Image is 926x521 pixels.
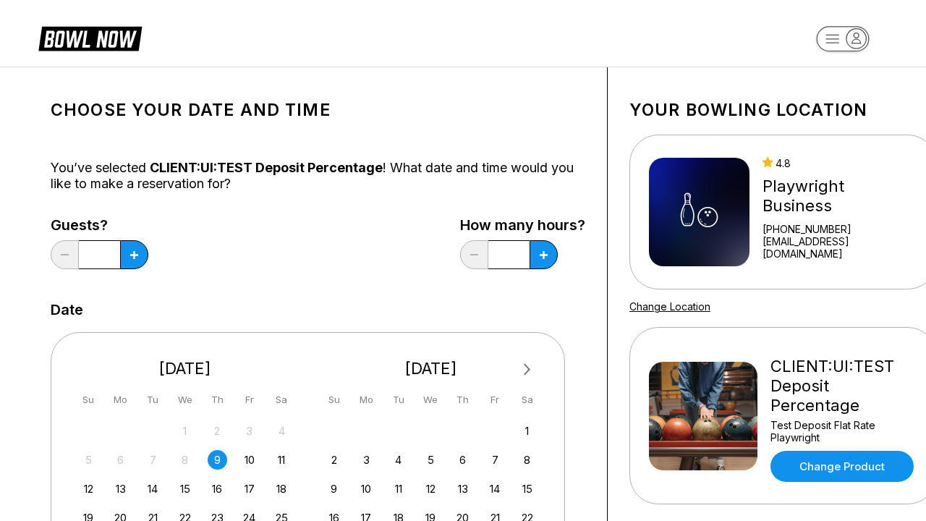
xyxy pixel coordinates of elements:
div: Choose Tuesday, November 11th, 2025 [388,479,408,499]
div: Choose Thursday, November 6th, 2025 [453,450,472,470]
div: Not available Tuesday, October 7th, 2025 [143,450,163,470]
div: Test Deposit Flat Rate Playwright [770,419,917,444]
div: Choose Saturday, November 15th, 2025 [517,479,537,499]
div: Choose Saturday, October 11th, 2025 [272,450,292,470]
button: Next Month [516,358,539,381]
div: You’ve selected ! What date and time would you like to make a reservation for? [51,160,585,192]
div: Choose Sunday, November 2nd, 2025 [324,450,344,470]
div: Choose Thursday, October 9th, 2025 [208,450,227,470]
label: How many hours? [460,217,585,233]
div: CLIENT:UI:TEST Deposit Percentage [770,357,917,415]
div: Sa [517,390,537,410]
div: Tu [388,390,408,410]
span: CLIENT:UI:TEST Deposit Percentage [150,160,383,175]
div: Not available Wednesday, October 1st, 2025 [175,421,195,441]
div: Not available Thursday, October 2nd, 2025 [208,421,227,441]
div: Sa [272,390,292,410]
div: Choose Friday, October 10th, 2025 [239,450,259,470]
div: Choose Tuesday, November 4th, 2025 [388,450,408,470]
div: [DATE] [319,359,543,378]
div: Choose Friday, November 14th, 2025 [485,479,505,499]
div: Choose Wednesday, November 12th, 2025 [421,479,441,499]
div: Mo [357,390,376,410]
div: Choose Saturday, October 18th, 2025 [272,479,292,499]
div: Choose Friday, November 7th, 2025 [485,450,505,470]
div: Su [79,390,98,410]
div: Choose Wednesday, October 15th, 2025 [175,479,195,499]
div: Choose Sunday, October 12th, 2025 [79,479,98,499]
h1: Choose your Date and time [51,100,585,120]
div: Choose Monday, October 13th, 2025 [111,479,130,499]
label: Date [51,302,83,318]
div: Choose Saturday, November 8th, 2025 [517,450,537,470]
div: Choose Thursday, November 13th, 2025 [453,479,472,499]
div: Fr [239,390,259,410]
img: Playwright Business [649,158,749,266]
div: Not available Friday, October 3rd, 2025 [239,421,259,441]
a: Change Product [770,451,914,482]
div: Choose Thursday, October 16th, 2025 [208,479,227,499]
div: Choose Wednesday, November 5th, 2025 [421,450,441,470]
div: Tu [143,390,163,410]
div: Mo [111,390,130,410]
div: Not available Wednesday, October 8th, 2025 [175,450,195,470]
div: 4.8 [763,157,917,169]
div: Choose Sunday, November 9th, 2025 [324,479,344,499]
div: Th [208,390,227,410]
div: We [175,390,195,410]
div: Playwright Business [763,177,917,216]
div: Choose Monday, November 10th, 2025 [357,479,376,499]
div: Choose Saturday, November 1st, 2025 [517,421,537,441]
label: Guests? [51,217,148,233]
div: Not available Saturday, October 4th, 2025 [272,421,292,441]
div: Not available Sunday, October 5th, 2025 [79,450,98,470]
a: Change Location [629,300,710,313]
div: Choose Friday, October 17th, 2025 [239,479,259,499]
div: Fr [485,390,505,410]
div: Choose Tuesday, October 14th, 2025 [143,479,163,499]
div: [PHONE_NUMBER] [763,223,917,235]
img: CLIENT:UI:TEST Deposit Percentage [649,362,757,470]
div: We [421,390,441,410]
a: [EMAIL_ADDRESS][DOMAIN_NAME] [763,235,917,260]
div: Th [453,390,472,410]
div: Not available Monday, October 6th, 2025 [111,450,130,470]
div: Su [324,390,344,410]
div: Choose Monday, November 3rd, 2025 [357,450,376,470]
div: [DATE] [73,359,297,378]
